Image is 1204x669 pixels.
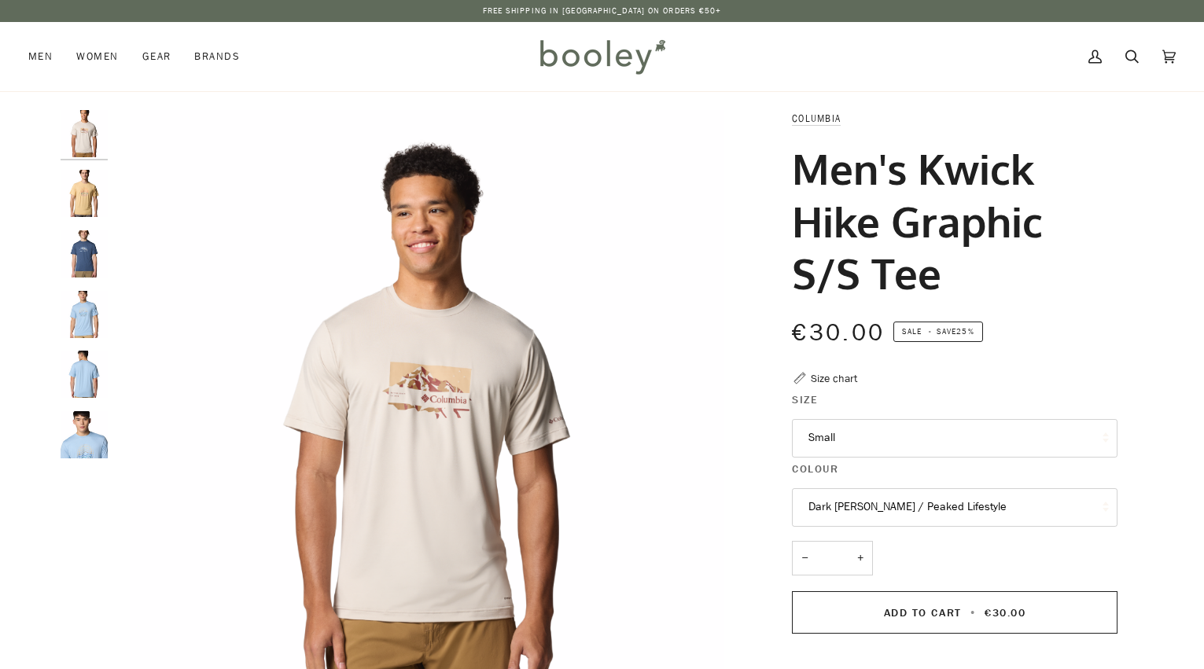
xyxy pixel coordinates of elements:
[924,325,937,337] em: •
[792,391,818,408] span: Size
[956,325,974,337] span: 25%
[792,541,817,576] button: −
[792,142,1106,298] h1: Men's Kwick Hike Graphic S/S Tee
[884,605,962,620] span: Add to Cart
[76,49,118,64] span: Women
[28,22,64,91] a: Men
[61,291,108,338] img: Columbia Men's Kwick Hike Graphic S/S Tee Ripple Blue / Heather - Booley Galway
[182,22,252,91] a: Brands
[61,110,108,157] img: Columbia Men's Kwick Hike Graphic S/S Tee Dark Stone Heather / Peaked Lifestyle - Booley Galway
[533,34,671,79] img: Booley
[64,22,130,91] a: Women
[483,5,722,17] p: Free Shipping in [GEOGRAPHIC_DATA] on Orders €50+
[792,591,1117,634] button: Add to Cart • €30.00
[792,541,873,576] input: Quantity
[966,605,981,620] span: •
[792,317,885,349] span: €30.00
[61,351,108,398] img: Columbia Men's Kwick Hike Graphic S/S Tee Ripple Blue / Heather - Booley Galway
[792,461,838,477] span: Colour
[792,112,841,125] a: Columbia
[142,49,171,64] span: Gear
[61,230,108,278] img: Columbia Men's Kwick Hike Graphic S/S Tee Collegiate Navy - Booley Galway
[902,325,922,337] span: Sale
[131,22,183,91] a: Gear
[61,411,108,458] img: Columbia Men's Kwick Hike Graphic S/S Tee Ripple Blue / Heather - Booley Galway
[792,419,1117,458] button: Small
[792,488,1117,527] button: Dark [PERSON_NAME] / Peaked Lifestyle
[848,541,873,576] button: +
[61,170,108,217] img: Columbia Men's Kwick Hike Graphic S/S Tee Sand Dune Heather / Peaked Lifestyle - Booley Galway
[985,605,1025,620] span: €30.00
[194,49,240,64] span: Brands
[893,322,983,342] span: Save
[28,49,53,64] span: Men
[811,370,857,387] div: Size chart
